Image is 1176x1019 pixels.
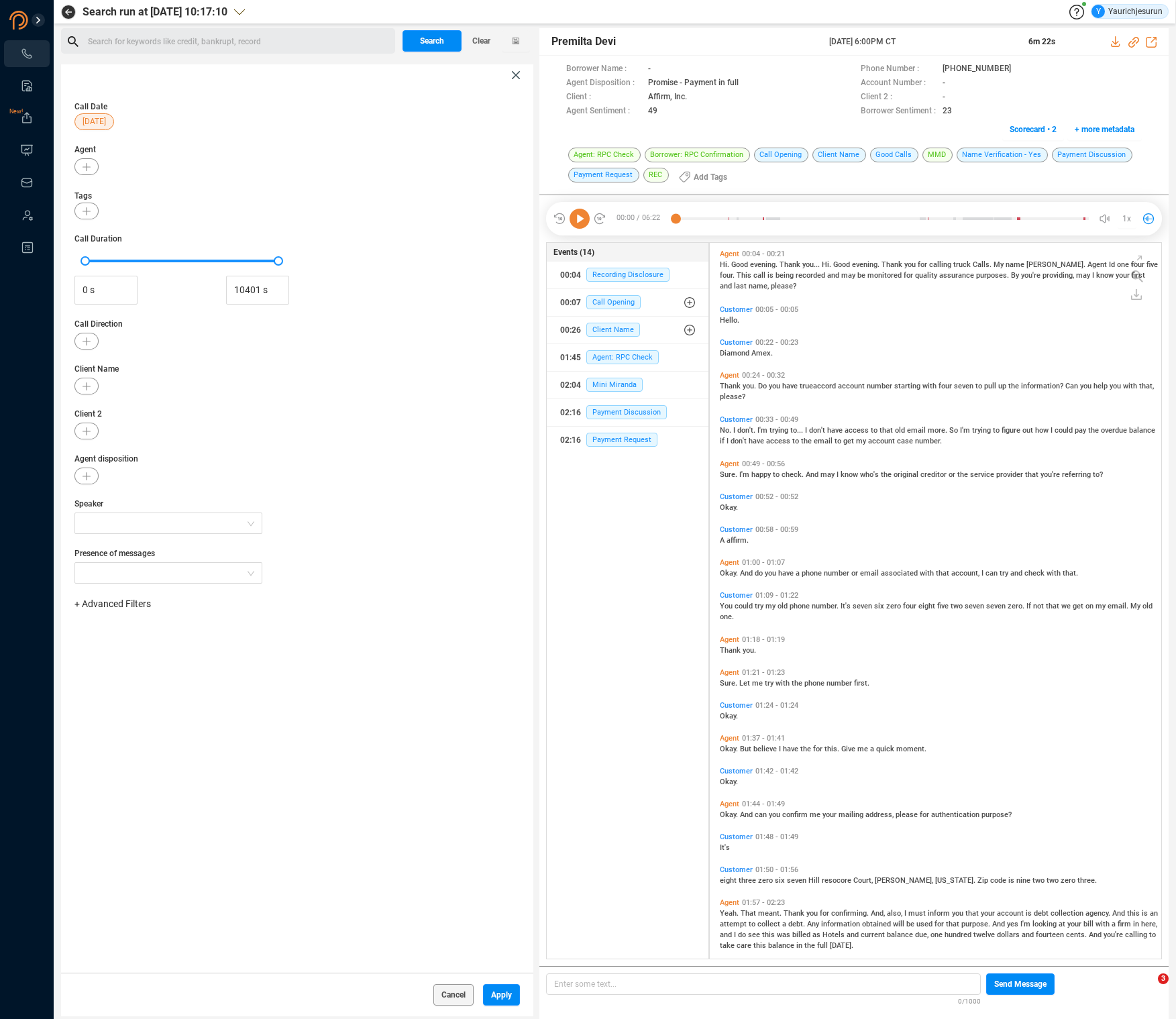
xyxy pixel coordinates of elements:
span: I'm [757,426,769,435]
span: A [720,536,727,545]
span: New! [9,98,23,125]
span: And [740,569,755,578]
span: have [749,437,766,445]
span: get [1073,602,1085,610]
div: 01:45 [560,347,581,368]
span: service [970,470,996,479]
span: Presence of messages [74,547,262,559]
span: Court, [853,876,875,885]
span: Speaker [74,498,262,510]
span: for [918,260,929,269]
span: please [896,810,920,819]
span: a [796,569,802,578]
span: or [851,569,860,578]
span: Agent [74,144,520,156]
span: first. [854,679,869,688]
span: + more metadata [1075,119,1134,140]
span: Call Opening [586,295,641,309]
span: starting [894,382,922,390]
span: try [1000,569,1010,578]
span: original [894,470,920,479]
span: have [827,426,845,435]
button: 01:45Agent: RPC Check [547,344,708,371]
span: know [841,470,860,479]
span: provider [996,470,1025,479]
span: Add Tags [694,166,727,188]
span: I [1051,426,1055,435]
span: phone [790,602,812,610]
span: monitored [867,271,904,280]
span: My [994,260,1006,269]
span: Okay. [720,745,740,753]
div: 02:04 [560,374,581,396]
span: four. [720,271,737,280]
span: Can [1065,382,1080,390]
span: I [727,437,731,445]
span: have [782,382,800,390]
button: Scorecard • 2 [1002,119,1064,140]
span: Call Direction [74,318,520,330]
span: But [740,745,753,753]
span: don't. [737,426,757,435]
span: to? [1093,470,1103,479]
span: assurance [939,271,976,280]
span: five [1146,260,1158,269]
span: access [766,437,792,445]
span: So [949,426,960,435]
span: associated [881,569,920,578]
span: pay [1075,426,1088,435]
span: zero [886,602,903,610]
span: referring [1062,470,1093,479]
span: Call Duration [74,233,520,245]
button: 00:26Client Name [547,317,708,343]
span: Recording Disclosure [586,268,670,282]
span: By [1011,271,1021,280]
span: the [800,745,813,753]
span: [PERSON_NAME], [875,876,935,885]
button: 00:07Call Opening [547,289,708,316]
span: three [739,876,758,885]
span: how [1035,426,1051,435]
span: Thank [720,382,743,390]
span: one [1117,260,1131,269]
span: try [755,602,765,610]
span: old [1142,602,1153,610]
span: quick [876,745,896,753]
span: If [1026,602,1033,610]
button: 1x [1118,209,1136,228]
img: prodigal-logo [9,11,83,30]
span: figure [1002,426,1022,435]
span: Client Name [586,323,640,337]
span: Okay. [720,810,740,819]
span: the [957,470,970,479]
span: number [824,569,851,578]
span: Thank [881,260,904,269]
span: get [843,437,856,445]
span: to [773,470,782,479]
span: email. [1108,602,1130,610]
div: Yaurichjesurun [1091,5,1163,18]
button: 02:16Payment Request [547,427,708,453]
span: the [1008,382,1021,390]
span: seven [954,382,975,390]
span: Zip [977,876,990,885]
span: please? [720,392,745,401]
div: 00:26 [560,319,581,341]
span: me [810,810,822,819]
span: call [753,271,767,280]
span: Client Name [74,363,520,375]
li: Interactions [4,40,50,67]
span: with [776,679,792,688]
span: I'm [960,426,972,435]
span: My [1130,602,1142,610]
span: help [1093,382,1110,390]
span: do [755,569,765,578]
span: Thank [720,646,743,655]
span: you [1110,382,1123,390]
span: case [897,437,915,445]
span: Hello. [720,316,739,325]
span: balance [1129,426,1155,435]
span: don't [809,426,827,435]
span: or [949,470,957,479]
span: that [1046,602,1061,610]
